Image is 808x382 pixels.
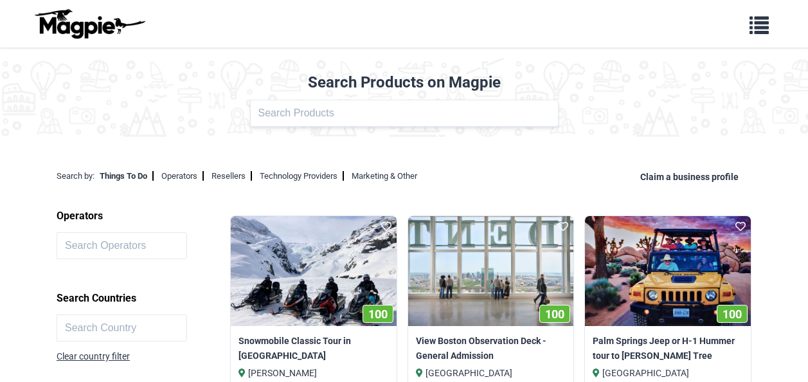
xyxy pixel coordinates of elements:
[260,171,344,181] a: Technology Providers
[585,216,750,327] img: Palm Springs Jeep or H-1 Hummer tour to Joshua Tree image
[585,216,750,327] a: 100
[545,307,564,321] span: 100
[593,334,742,363] a: Palm Springs Jeep or H-1 Hummer tour to [PERSON_NAME] Tree
[640,172,744,182] a: Claim a business profile
[8,73,800,92] h2: Search Products on Magpie
[416,366,566,380] div: [GEOGRAPHIC_DATA]
[352,171,417,181] a: Marketing & Other
[57,287,230,309] h2: Search Countries
[238,366,388,380] div: [PERSON_NAME]
[250,100,559,127] input: Search Products
[100,171,154,181] a: Things To Do
[723,307,742,321] span: 100
[211,171,252,181] a: Resellers
[57,349,130,363] div: Clear country filter
[368,307,388,321] span: 100
[408,216,573,327] a: 100
[231,216,396,327] img: Snowmobile Classic Tour in Kenai Fjords National Park image
[238,334,388,363] a: Snowmobile Classic Tour in [GEOGRAPHIC_DATA]
[416,334,566,363] a: View Boston Observation Deck - General Admission
[593,366,742,380] div: [GEOGRAPHIC_DATA]
[408,216,573,327] img: View Boston Observation Deck - General Admission image
[31,8,147,39] img: logo-ab69f6fb50320c5b225c76a69d11143b.png
[231,216,396,327] a: 100
[57,314,187,341] input: Search Country
[57,170,94,183] div: Search by:
[161,171,204,181] a: Operators
[57,232,187,259] input: Search Operators
[57,205,230,227] h2: Operators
